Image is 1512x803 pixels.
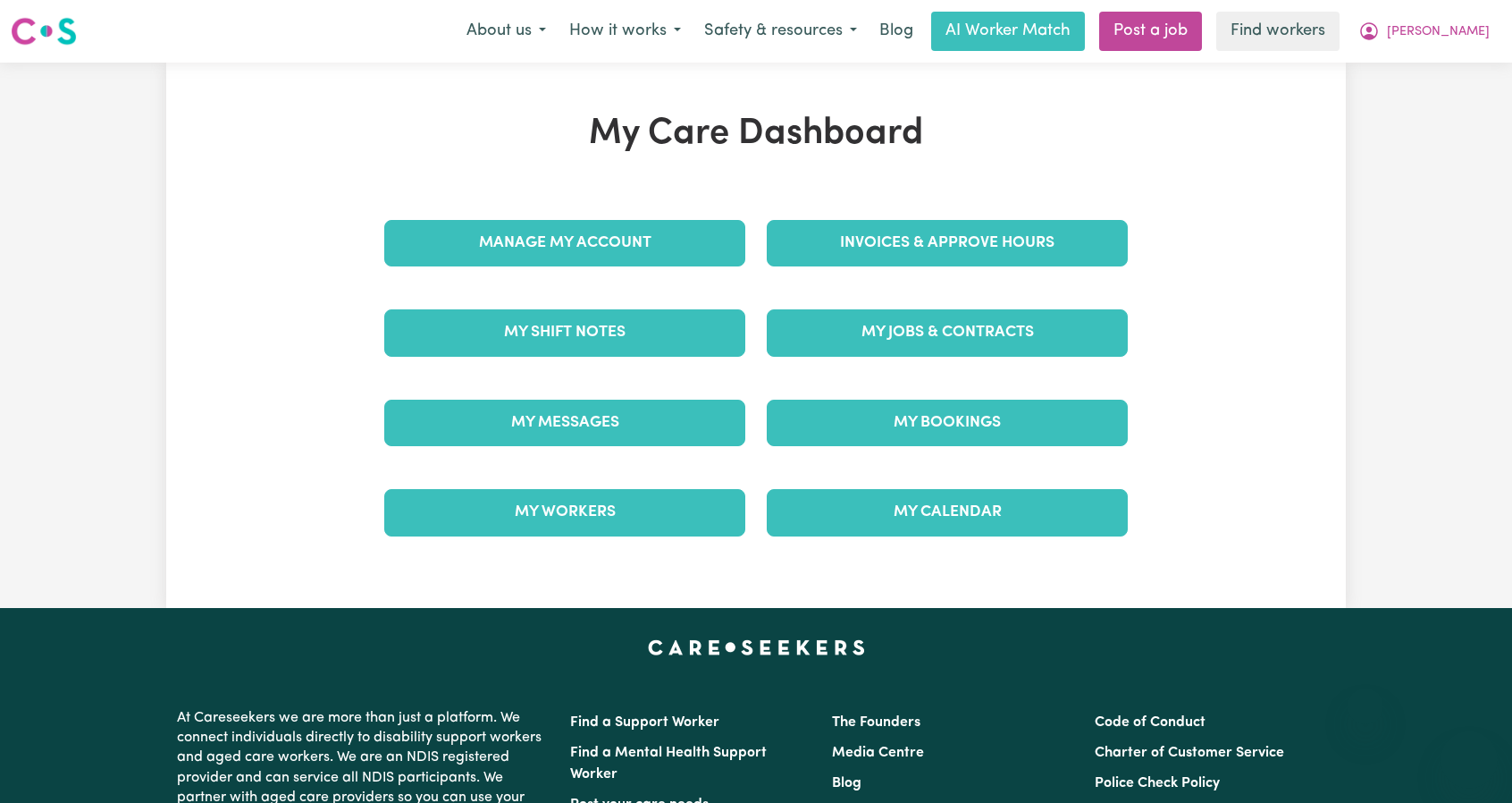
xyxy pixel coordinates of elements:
a: Find a Mental Health Support Worker [570,746,767,782]
a: Find a Support Worker [570,715,719,730]
h1: My Care Dashboard [374,113,1138,156]
button: How it works [558,13,693,50]
a: Charter of Customer Service [1095,746,1284,760]
button: About us [455,13,558,50]
img: Careseekers logo [11,15,77,47]
a: My Jobs & Contracts [767,309,1128,356]
a: My Bookings [767,400,1128,446]
a: AI Worker Match [931,12,1085,51]
a: The Founders [832,715,920,730]
span: [PERSON_NAME] [1387,22,1490,42]
a: My Messages [384,400,745,446]
a: My Calendar [767,489,1128,536]
button: Safety & resources [693,13,869,50]
iframe: Close message [1348,689,1383,724]
a: Find workers [1216,12,1340,51]
a: Post a job [1099,12,1202,51]
a: Careseekers logo [11,11,77,52]
a: Careseekers home page [648,640,865,655]
a: Invoices & Approve Hours [767,220,1128,266]
button: My Account [1347,13,1501,50]
a: Police Check Policy [1095,776,1220,790]
a: My Shift Notes [384,309,745,356]
a: Blog [832,776,861,790]
a: My Workers [384,489,745,536]
a: Blog [869,12,924,51]
a: Manage My Account [384,220,745,266]
a: Code of Conduct [1095,715,1205,730]
iframe: Button to launch messaging window [1441,731,1498,789]
a: Media Centre [832,746,924,760]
